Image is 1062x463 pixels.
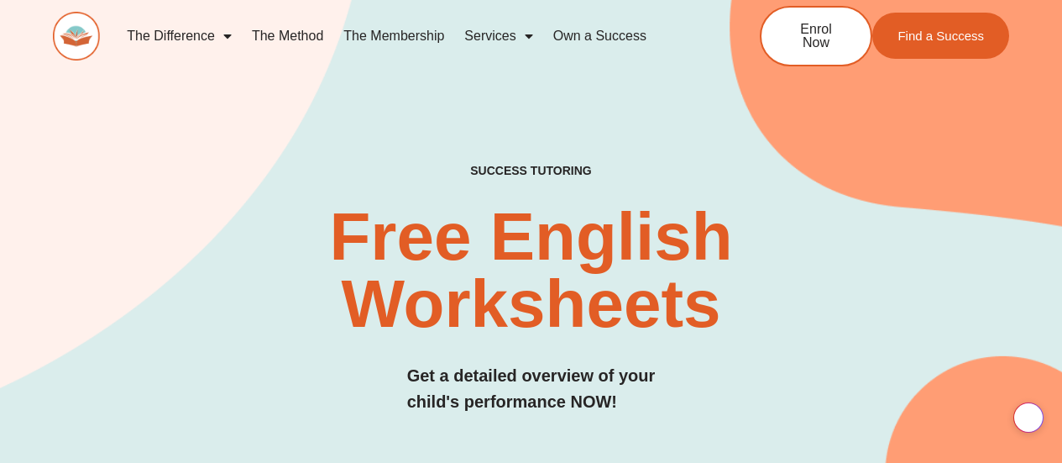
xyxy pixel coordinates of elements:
a: The Membership [333,17,454,55]
h2: Free English Worksheets​ [216,203,846,338]
h3: Get a detailed overview of your child's performance NOW! [407,363,656,415]
h4: SUCCESS TUTORING​ [390,164,672,178]
a: Own a Success [543,17,657,55]
a: The Difference [117,17,242,55]
a: Enrol Now [760,6,872,66]
a: Find a Success [872,13,1009,59]
span: Enrol Now [787,23,845,50]
a: The Method [242,17,333,55]
a: Services [454,17,542,55]
nav: Menu [117,17,704,55]
span: Find a Success [897,29,984,42]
